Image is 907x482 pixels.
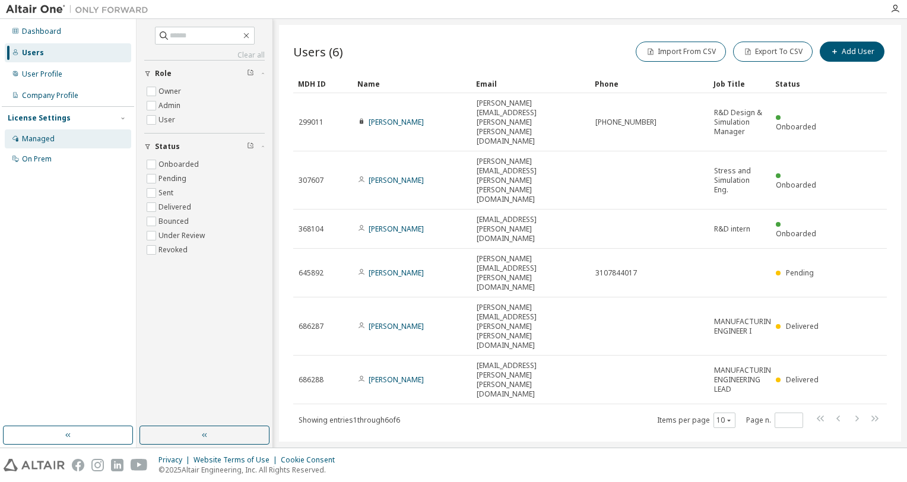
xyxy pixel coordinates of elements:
[369,321,424,331] a: [PERSON_NAME]
[477,361,585,399] span: [EMAIL_ADDRESS][PERSON_NAME][PERSON_NAME][DOMAIN_NAME]
[477,157,585,204] span: [PERSON_NAME][EMAIL_ADDRESS][PERSON_NAME][PERSON_NAME][DOMAIN_NAME]
[22,154,52,164] div: On Prem
[293,43,343,60] span: Users (6)
[158,465,342,475] p: © 2025 Altair Engineering, Inc. All Rights Reserved.
[476,74,585,93] div: Email
[158,229,207,243] label: Under Review
[158,84,183,99] label: Owner
[158,157,201,172] label: Onboarded
[247,142,254,151] span: Clear filter
[22,134,55,144] div: Managed
[357,74,467,93] div: Name
[247,69,254,78] span: Clear filter
[299,322,324,331] span: 686287
[786,321,819,331] span: Delivered
[111,459,123,471] img: linkedin.svg
[158,243,190,257] label: Revoked
[477,303,585,350] span: [PERSON_NAME][EMAIL_ADDRESS][PERSON_NAME][PERSON_NAME][DOMAIN_NAME]
[714,108,765,137] span: R&D Design & Simulation Manager
[714,166,765,195] span: Stress and Simulation Eng.
[820,42,884,62] button: Add User
[595,268,637,278] span: 3107844017
[194,455,281,465] div: Website Terms of Use
[299,268,324,278] span: 645892
[299,415,400,425] span: Showing entries 1 through 6 of 6
[158,214,191,229] label: Bounced
[369,268,424,278] a: [PERSON_NAME]
[22,69,62,79] div: User Profile
[8,113,71,123] div: License Settings
[776,180,816,190] span: Onboarded
[595,118,657,127] span: [PHONE_NUMBER]
[716,416,732,425] button: 10
[733,42,813,62] button: Export To CSV
[369,224,424,234] a: [PERSON_NAME]
[477,99,585,146] span: [PERSON_NAME][EMAIL_ADDRESS][PERSON_NAME][PERSON_NAME][DOMAIN_NAME]
[595,74,704,93] div: Phone
[298,74,348,93] div: MDH ID
[786,268,814,278] span: Pending
[158,99,183,113] label: Admin
[636,42,726,62] button: Import From CSV
[657,413,735,428] span: Items per page
[714,317,776,336] span: MANUFACTURING ENGINEER I
[144,134,265,160] button: Status
[713,74,766,93] div: Job Title
[155,69,172,78] span: Role
[4,459,65,471] img: altair_logo.svg
[299,118,324,127] span: 299011
[158,186,176,200] label: Sent
[369,117,424,127] a: [PERSON_NAME]
[22,48,44,58] div: Users
[775,74,825,93] div: Status
[746,413,803,428] span: Page n.
[91,459,104,471] img: instagram.svg
[144,61,265,87] button: Role
[158,113,177,127] label: User
[281,455,342,465] div: Cookie Consent
[144,50,265,60] a: Clear all
[22,91,78,100] div: Company Profile
[158,200,194,214] label: Delivered
[369,175,424,185] a: [PERSON_NAME]
[6,4,154,15] img: Altair One
[786,375,819,385] span: Delivered
[369,375,424,385] a: [PERSON_NAME]
[131,459,148,471] img: youtube.svg
[72,459,84,471] img: facebook.svg
[158,172,189,186] label: Pending
[776,122,816,132] span: Onboarded
[155,142,180,151] span: Status
[477,254,585,292] span: [PERSON_NAME][EMAIL_ADDRESS][PERSON_NAME][DOMAIN_NAME]
[714,366,776,394] span: MANUFACTURING ENGINEERING LEAD
[776,229,816,239] span: Onboarded
[158,455,194,465] div: Privacy
[714,224,750,234] span: R&D intern
[299,224,324,234] span: 368104
[22,27,61,36] div: Dashboard
[299,176,324,185] span: 307607
[477,215,585,243] span: [EMAIL_ADDRESS][PERSON_NAME][DOMAIN_NAME]
[299,375,324,385] span: 686288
